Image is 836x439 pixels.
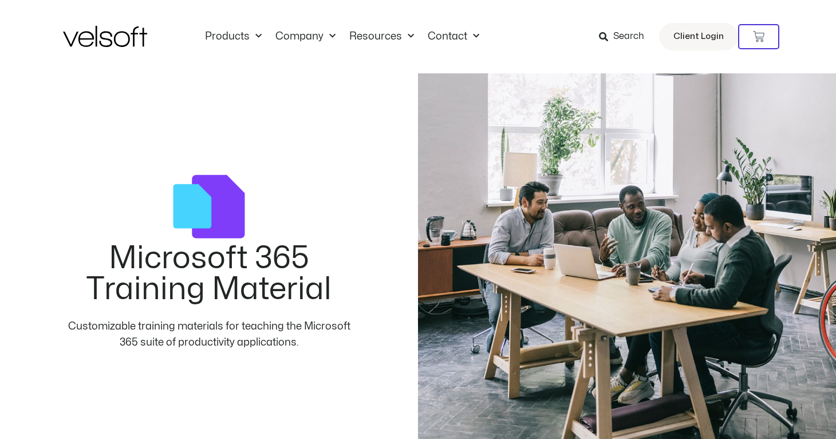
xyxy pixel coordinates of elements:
[269,30,342,43] a: CompanyMenu Toggle
[659,23,738,50] a: Client Login
[673,29,724,44] span: Client Login
[599,27,652,46] a: Search
[64,319,354,351] div: Customizable training materials for teaching the Microsoft 365 suite of productivity applications.
[198,30,486,43] nav: Menu
[64,243,354,305] h2: Microsoft 365 Training Material
[173,170,246,243] img: courses
[421,30,486,43] a: ContactMenu Toggle
[342,30,421,43] a: ResourcesMenu Toggle
[198,30,269,43] a: ProductsMenu Toggle
[63,26,147,47] img: Velsoft Training Materials
[613,29,644,44] span: Search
